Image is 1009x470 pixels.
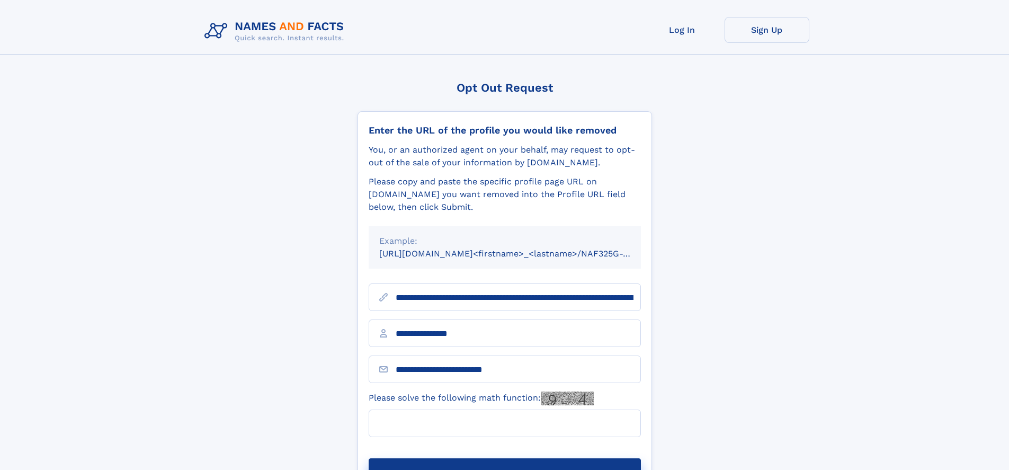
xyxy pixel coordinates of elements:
div: You, or an authorized agent on your behalf, may request to opt-out of the sale of your informatio... [369,144,641,169]
div: Example: [379,235,630,247]
small: [URL][DOMAIN_NAME]<firstname>_<lastname>/NAF325G-xxxxxxxx [379,249,661,259]
div: Please copy and paste the specific profile page URL on [DOMAIN_NAME] you want removed into the Pr... [369,175,641,214]
a: Sign Up [725,17,809,43]
img: Logo Names and Facts [200,17,353,46]
label: Please solve the following math function: [369,392,594,405]
a: Log In [640,17,725,43]
div: Opt Out Request [358,81,652,94]
div: Enter the URL of the profile you would like removed [369,125,641,136]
